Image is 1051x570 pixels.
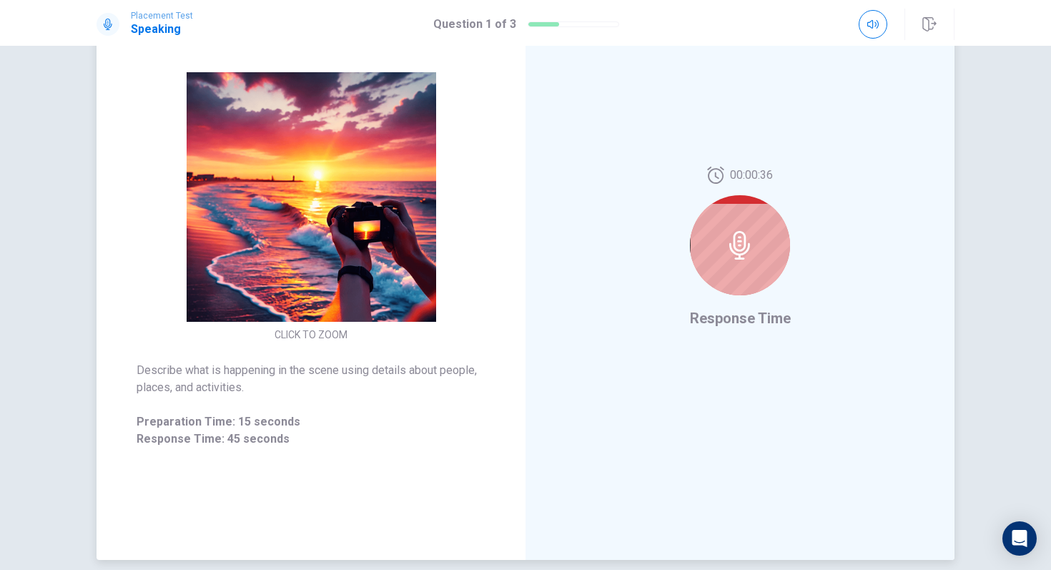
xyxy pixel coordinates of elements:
span: Describe what is happening in the scene using details about people, places, and activities. [137,362,485,396]
span: 00:00:36 [730,167,773,184]
span: Response Time [690,310,791,327]
div: Open Intercom Messenger [1002,521,1037,556]
h1: Speaking [131,21,193,38]
img: [object Object] [174,72,448,322]
span: Placement Test [131,11,193,21]
span: Response Time: 45 seconds [137,431,485,448]
span: Preparation Time: 15 seconds [137,413,485,431]
h1: Question 1 of 3 [433,16,516,33]
button: CLICK TO ZOOM [269,325,353,345]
